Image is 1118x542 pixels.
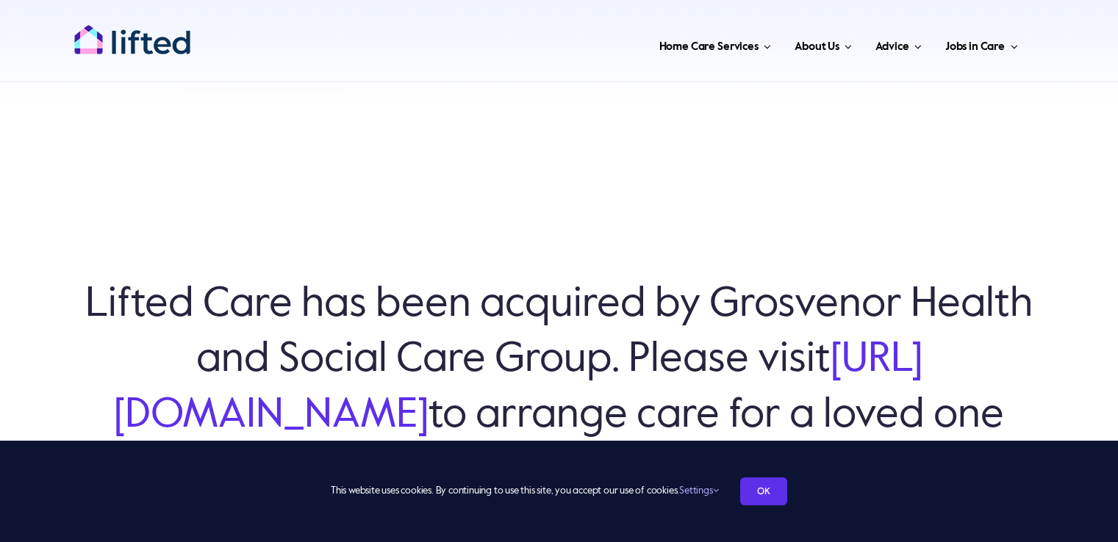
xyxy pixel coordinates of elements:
a: OK [740,477,787,505]
a: [URL][DOMAIN_NAME] [114,339,922,436]
a: lifted-logo [74,24,191,39]
a: Jobs in Care [941,22,1022,66]
span: About Us [795,35,839,59]
h6: Lifted Care has been acquired by Grosvenor Health and Social Care Group. Please visit to arrange ... [74,278,1044,443]
span: Jobs in Care [945,35,1005,59]
a: About Us [790,22,856,66]
nav: Main Menu [239,22,1022,66]
span: Advice [875,35,909,59]
a: Advice [871,22,925,66]
a: Settings [679,486,718,496]
span: This website uses cookies. By continuing to use this site, you accept our use of cookies. [331,480,718,503]
a: Home Care Services [655,22,776,66]
span: Home Care Services [659,35,759,59]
